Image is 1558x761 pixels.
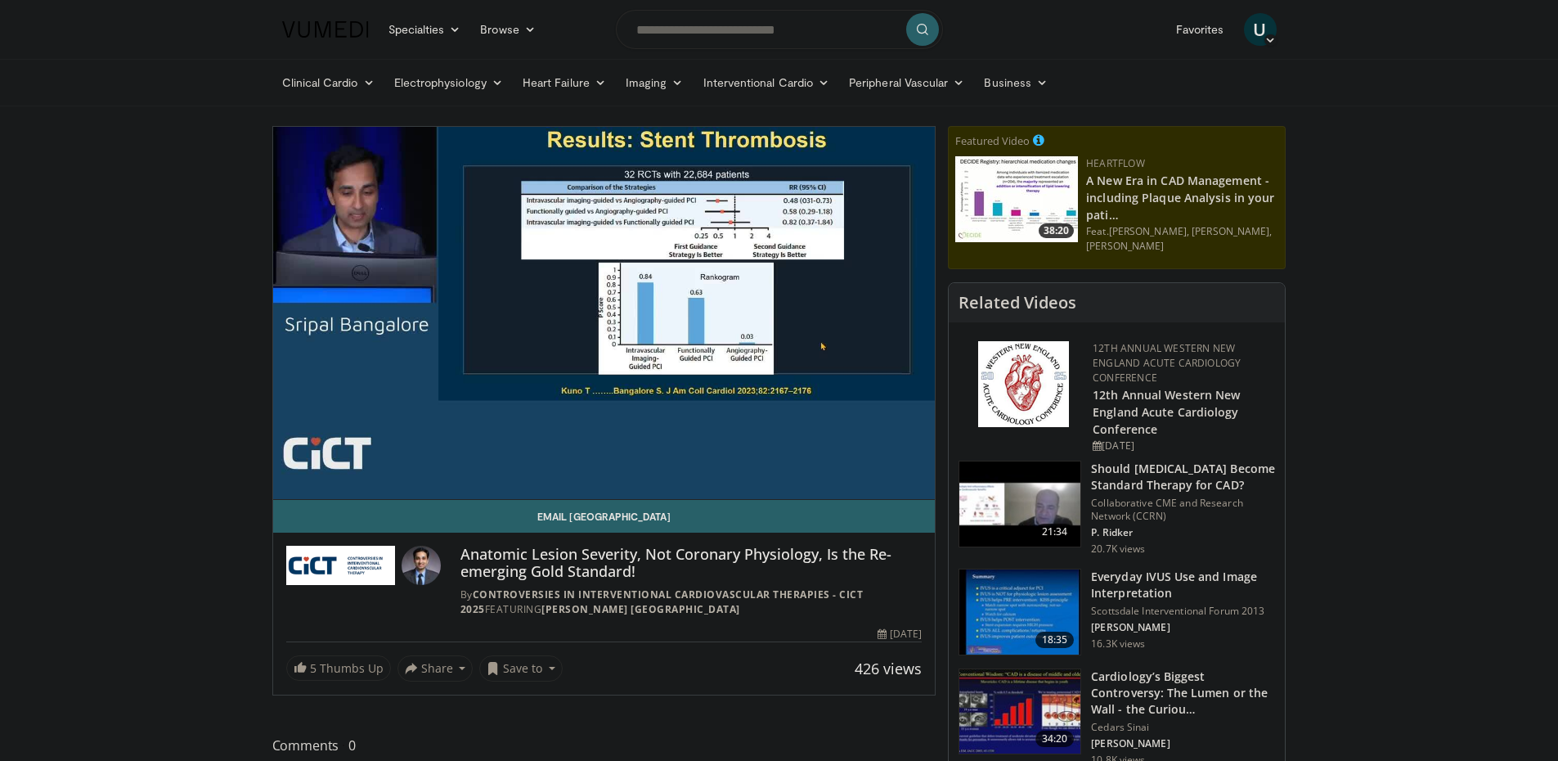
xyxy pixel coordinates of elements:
small: Featured Video [955,133,1030,148]
a: 12th Annual Western New England Acute Cardiology Conference [1093,341,1241,385]
a: 12th Annual Western New England Acute Cardiology Conference [1093,387,1240,437]
span: 18:35 [1035,632,1075,648]
a: [PERSON_NAME] [GEOGRAPHIC_DATA] [541,602,740,616]
a: 5 Thumbs Up [286,655,391,681]
a: Email [GEOGRAPHIC_DATA] [273,500,936,533]
p: P. Ridker [1091,526,1275,539]
div: Feat. [1086,224,1278,254]
p: Collaborative CME and Research Network (CCRN) [1091,497,1275,523]
a: U [1244,13,1277,46]
a: 38:20 [955,156,1078,242]
button: Save to [479,655,563,682]
h4: Anatomic Lesion Severity, Not Coronary Physiology, Is the Re-emerging Gold Standard! [460,546,922,581]
h3: Everyday IVUS Use and Image Interpretation [1091,569,1275,601]
span: Comments 0 [272,735,936,756]
a: Business [974,66,1057,99]
div: By FEATURING [460,588,922,617]
img: VuMedi Logo [282,21,369,38]
a: A New Era in CAD Management - including Plaque Analysis in your pati… [1086,173,1274,223]
a: [PERSON_NAME], [1192,224,1272,238]
a: Peripheral Vascular [839,66,974,99]
a: Electrophysiology [384,66,513,99]
img: 738d0e2d-290f-4d89-8861-908fb8b721dc.150x105_q85_crop-smart_upscale.jpg [955,156,1078,242]
img: d453240d-5894-4336-be61-abca2891f366.150x105_q85_crop-smart_upscale.jpg [959,669,1080,754]
a: Favorites [1166,13,1234,46]
p: [PERSON_NAME] [1091,737,1275,750]
span: 34:20 [1035,731,1075,747]
a: [PERSON_NAME] [1086,239,1164,253]
span: 21:34 [1035,524,1075,540]
img: Controversies in Interventional Cardiovascular Therapies - CICT 2025 [286,546,395,585]
span: 426 views [855,659,922,678]
a: Interventional Cardio [694,66,840,99]
img: dTBemQywLidgNXR34xMDoxOjA4MTsiGN.150x105_q85_crop-smart_upscale.jpg [959,570,1080,655]
a: 21:34 Should [MEDICAL_DATA] Become Standard Therapy for CAD? Collaborative CME and Research Netwo... [959,461,1275,556]
p: 20.7K views [1091,543,1145,556]
img: Avatar [402,546,441,585]
div: [DATE] [1093,439,1272,453]
span: 38:20 [1039,223,1074,238]
div: [DATE] [878,627,922,642]
img: eb63832d-2f75-457d-8c1a-bbdc90eb409c.150x105_q85_crop-smart_upscale.jpg [959,462,1080,547]
img: 0954f259-7907-4053-a817-32a96463ecc8.png.150x105_q85_autocrop_double_scale_upscale_version-0.2.png [978,341,1069,427]
a: 18:35 Everyday IVUS Use and Image Interpretation Scottsdale Interventional Forum 2013 [PERSON_NAM... [959,569,1275,655]
h3: Cardiology’s Biggest Controversy: The Lumen or the Wall - the Curiou… [1091,669,1275,718]
button: Share [397,655,474,682]
a: Imaging [616,66,694,99]
input: Search topics, interventions [616,10,943,49]
a: Heartflow [1086,156,1145,170]
a: Browse [470,13,546,46]
a: Clinical Cardio [272,66,384,99]
p: Cedars Sinai [1091,721,1275,734]
p: Scottsdale Interventional Forum 2013 [1091,605,1275,618]
p: 16.3K views [1091,637,1145,651]
h3: Should [MEDICAL_DATA] Become Standard Therapy for CAD? [1091,461,1275,493]
a: Controversies in Interventional Cardiovascular Therapies - CICT 2025 [460,588,864,616]
p: [PERSON_NAME] [1091,621,1275,634]
a: Heart Failure [513,66,616,99]
span: 5 [310,660,317,676]
video-js: Video Player [273,127,936,500]
a: Specialties [379,13,471,46]
h4: Related Videos [959,293,1076,313]
a: [PERSON_NAME], [1109,224,1189,238]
